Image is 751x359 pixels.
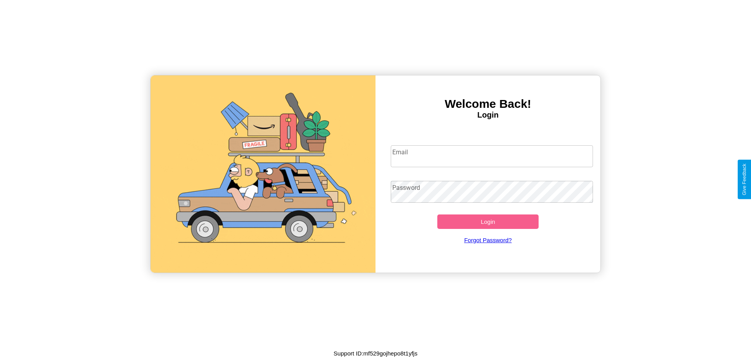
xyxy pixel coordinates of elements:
[437,214,539,229] button: Login
[375,111,600,120] h4: Login
[334,348,417,359] p: Support ID: mf529gojhepo8t1yfjs
[387,229,589,251] a: Forgot Password?
[375,97,600,111] h3: Welcome Back!
[742,164,747,195] div: Give Feedback
[151,75,375,273] img: gif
